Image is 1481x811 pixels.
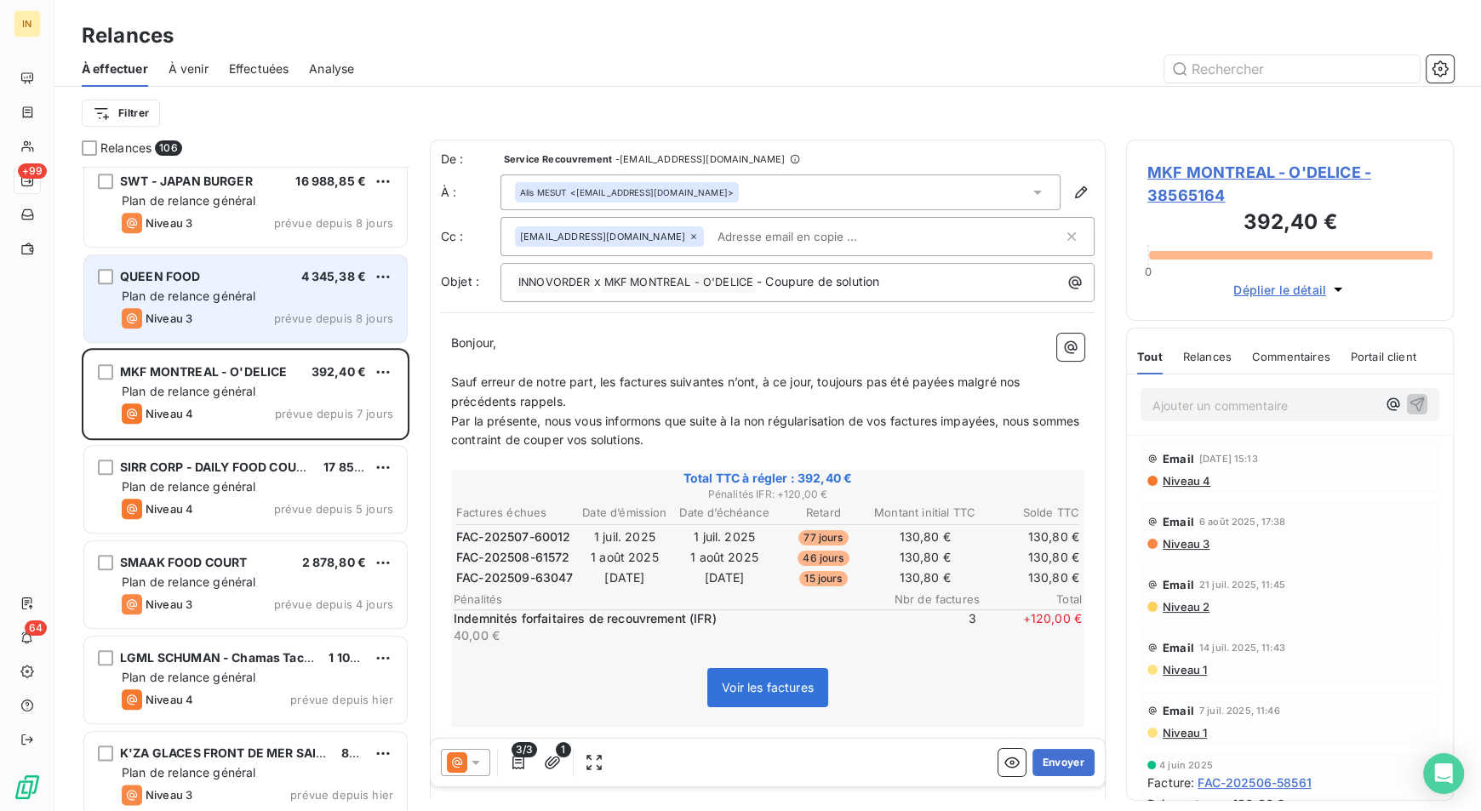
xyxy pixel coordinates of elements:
span: 3 [874,610,976,644]
th: Date d’échéance [675,504,773,522]
div: IN [14,10,41,37]
span: MKF MONTREAL - O'DELICE - 38565164 [1147,161,1432,207]
th: Date d’émission [575,504,673,522]
td: 130,80 € [873,548,976,567]
span: Email [1163,641,1194,654]
span: 7 juil. 2025, 11:46 [1199,705,1280,716]
td: 1 juil. 2025 [575,528,673,546]
span: +99 [18,163,47,179]
span: Bonjour, [451,335,496,350]
span: 15 jours [799,571,847,586]
span: Commentaires [1252,350,1330,363]
td: 1 août 2025 [675,548,773,567]
span: MKF MONTREAL - O'DELICE [602,273,756,293]
span: Objet : [441,274,479,288]
span: Niveau 1 [1161,726,1207,740]
span: Email [1163,452,1194,465]
span: [EMAIL_ADDRESS][DOMAIN_NAME] [520,231,685,242]
label: Cc : [441,228,500,245]
h3: 392,40 € [1147,207,1432,241]
span: Niveau 3 [1161,537,1209,551]
input: Rechercher [1164,55,1420,83]
th: Montant initial TTC [873,504,976,522]
span: Niveau 2 [1161,600,1209,614]
span: 64 [25,620,47,636]
span: FAC-202507-60012 [456,528,570,545]
span: Total [980,592,1082,606]
span: 21 juil. 2025, 11:45 [1199,580,1285,590]
span: Email [1163,515,1194,528]
span: FAC-202508-61572 [456,549,569,566]
span: Relances [100,140,152,157]
td: 130,80 € [978,548,1080,567]
div: Open Intercom Messenger [1423,753,1464,794]
span: 4 juin 2025 [1159,760,1213,770]
th: Retard [775,504,872,522]
span: Alis MESUT [520,186,567,198]
span: FAC-202509-63047 [456,569,573,586]
span: 3/3 [512,742,537,757]
span: 77 jours [798,530,848,545]
span: - Coupure de solution [757,274,879,288]
span: Déplier le détail [1233,281,1326,299]
span: Facture : [1147,774,1194,791]
span: À venir [169,60,209,77]
span: Email [1163,704,1194,717]
button: Déplier le détail [1228,280,1352,300]
td: 1 août 2025 [575,548,673,567]
span: x [594,274,601,288]
span: Voir les factures [722,680,814,694]
h3: Relances [82,20,174,51]
th: Factures échues [455,504,574,522]
span: De : [441,151,500,168]
span: 14 juil. 2025, 11:43 [1199,643,1285,653]
td: 130,80 € [978,528,1080,546]
span: Nbr de factures [878,592,980,606]
td: [DATE] [575,568,673,587]
td: [DATE] [675,568,773,587]
span: 1 [556,742,571,757]
button: Filtrer [82,100,160,127]
div: grid [82,167,409,811]
span: - [EMAIL_ADDRESS][DOMAIN_NAME] [615,154,785,164]
td: 1 juil. 2025 [675,528,773,546]
span: Pénalités [454,592,878,606]
span: 46 jours [798,551,849,566]
img: Logo LeanPay [14,774,41,801]
div: <[EMAIL_ADDRESS][DOMAIN_NAME]> [520,186,734,198]
span: Portail client [1351,350,1416,363]
span: 0 [1145,265,1152,278]
span: Par la présente, nous vous informons que suite à la non régularisation de vos factures impayées, ... [451,414,1083,448]
span: Sauf erreur de notre part, les factures suivantes n’ont, à ce jour, toujours pas été payées malgr... [451,374,1023,408]
button: Envoyer [1032,749,1095,776]
span: Tout [1137,350,1163,363]
span: INNOVORDER [516,273,593,293]
label: À : [441,184,500,201]
input: Adresse email en copie ... [711,224,907,249]
span: Niveau 4 [1161,474,1210,488]
span: Pénalités IFR : + 120,00 € [454,487,1082,502]
span: 6 août 2025, 17:38 [1199,517,1286,527]
span: Relances [1183,350,1232,363]
span: FAC-202506-58561 [1198,774,1311,791]
td: 130,80 € [873,568,976,587]
span: Niveau 1 [1161,663,1207,677]
span: [DATE] 15:13 [1199,454,1258,464]
span: 106 [155,140,181,156]
p: Indemnités forfaitaires de recouvrement (IFR) [454,610,871,627]
th: Solde TTC [978,504,1080,522]
span: Total TTC à régler : 392,40 € [454,470,1082,487]
p: 40,00 € [454,627,871,644]
span: Analyse [309,60,354,77]
td: 130,80 € [978,568,1080,587]
span: À effectuer [82,60,148,77]
span: Email [1163,578,1194,591]
td: 130,80 € [873,528,976,546]
span: Service Recouvrement [504,154,612,164]
span: Effectuées [229,60,289,77]
span: + 120,00 € [980,610,1082,644]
